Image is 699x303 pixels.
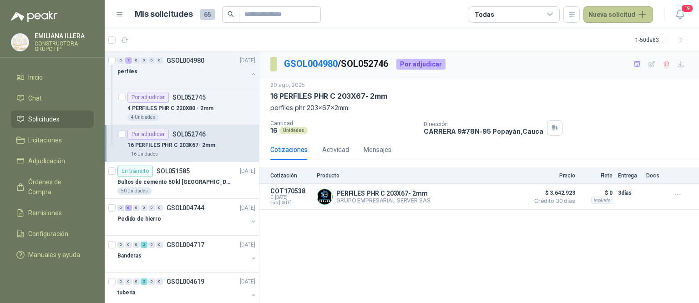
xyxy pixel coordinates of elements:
[28,72,43,82] span: Inicio
[28,135,62,145] span: Licitaciones
[117,205,124,211] div: 0
[228,11,234,17] span: search
[646,172,664,179] p: Docs
[28,93,42,103] span: Chat
[28,114,60,124] span: Solicitudes
[424,127,543,135] p: CARRERA 9#78N-95 Popayán , Cauca
[279,127,308,134] div: Unidades
[141,205,147,211] div: 0
[148,205,155,211] div: 0
[117,278,124,285] div: 0
[284,58,338,69] a: GSOL004980
[618,172,641,179] p: Entrega
[672,6,688,23] button: 19
[240,56,255,65] p: [DATE]
[156,278,163,285] div: 0
[172,131,206,137] p: SOL052746
[117,239,257,268] a: 0 0 0 2 0 0 GSOL004717[DATE] Banderas
[11,90,94,107] a: Chat
[364,145,391,155] div: Mensajes
[117,288,135,297] p: tuberia
[270,126,278,134] p: 16
[167,205,204,211] p: GSOL004744
[117,242,124,248] div: 0
[125,57,132,64] div: 2
[28,229,68,239] span: Configuración
[270,172,311,179] p: Cotización
[11,246,94,263] a: Manuales y ayuda
[127,92,169,103] div: Por adjudicar
[583,6,653,23] button: Nueva solicitud
[270,195,311,200] span: C: [DATE]
[133,278,140,285] div: 0
[581,187,613,198] p: $ 0
[635,33,688,47] div: 1 - 50 de 83
[117,166,153,177] div: En tránsito
[172,94,206,101] p: SOL052745
[141,278,147,285] div: 2
[270,91,387,101] p: 16 PERFILES PHR C 203X67- 2mm
[240,204,255,212] p: [DATE]
[156,57,163,64] div: 0
[117,252,142,260] p: Banderas
[117,67,137,76] p: perfiles
[530,187,575,198] span: $ 3.642.923
[105,125,259,162] a: Por adjudicarSOL05274616 PERFILES PHR C 203X67- 2mm16 Unidades
[127,114,159,121] div: 4 Unidades
[156,205,163,211] div: 0
[105,88,259,125] a: Por adjudicarSOL0527454 PERFILES PHR C 220X80 - 2mm4 Unidades
[11,111,94,128] a: Solicitudes
[317,172,524,179] p: Producto
[322,145,349,155] div: Actividad
[117,187,152,195] div: 50 Unidades
[475,10,494,20] div: Todas
[317,189,332,204] img: Company Logo
[105,162,259,199] a: En tránsitoSOL051585[DATE] Bultos de cemento 50 kl [GEOGRAPHIC_DATA][PERSON_NAME]50 Unidades
[135,8,193,21] h1: Mis solicitudes
[336,190,431,197] p: PERFILES PHR C 203X67- 2mm
[117,215,161,223] p: Pedido de hierro
[618,187,641,198] p: 3 días
[270,187,311,195] p: COT170538
[156,242,163,248] div: 0
[11,152,94,170] a: Adjudicación
[336,197,431,204] p: GRUPO EMPRESARIAL SERVER SAS
[157,168,190,174] p: SOL051585
[35,33,94,39] p: EMILIANA ILLERA
[148,242,155,248] div: 0
[11,34,29,51] img: Company Logo
[148,57,155,64] div: 0
[11,11,57,22] img: Logo peakr
[133,242,140,248] div: 0
[11,204,94,222] a: Remisiones
[167,278,204,285] p: GSOL004619
[11,173,94,201] a: Órdenes de Compra
[141,242,147,248] div: 2
[28,177,85,197] span: Órdenes de Compra
[270,145,308,155] div: Cotizaciones
[148,278,155,285] div: 0
[133,57,140,64] div: 0
[125,205,132,211] div: 6
[240,241,255,249] p: [DATE]
[35,41,94,52] p: CONSTRUCTORA GRUPO FIP
[117,57,124,64] div: 0
[240,278,255,286] p: [DATE]
[591,197,613,204] div: Incluido
[270,103,688,113] p: perfiles phr 203x67x2mm
[581,172,613,179] p: Flete
[530,198,575,204] span: Crédito 30 días
[284,57,389,71] p: / SOL052746
[127,151,162,158] div: 16 Unidades
[200,9,215,20] span: 65
[424,121,543,127] p: Dirección
[396,59,446,70] div: Por adjudicar
[11,225,94,242] a: Configuración
[127,141,215,150] p: 16 PERFILES PHR C 203X67- 2mm
[240,167,255,176] p: [DATE]
[133,205,140,211] div: 0
[530,172,575,179] p: Precio
[167,242,204,248] p: GSOL004717
[270,81,305,90] p: 20 ago, 2025
[125,278,132,285] div: 0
